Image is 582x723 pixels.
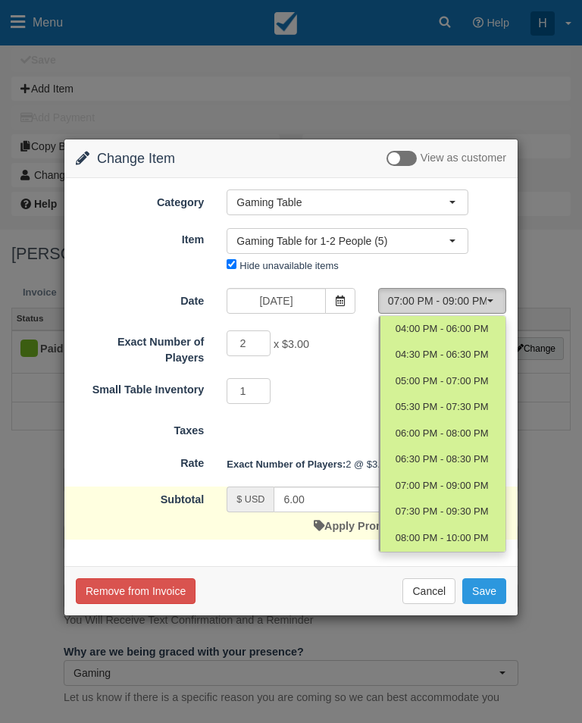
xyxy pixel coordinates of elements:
span: 08:00 PM - 10:00 PM [396,531,489,546]
span: 07:30 PM - 09:30 PM [396,505,489,519]
span: 05:30 PM - 07:30 PM [396,400,489,415]
span: 06:00 PM - 08:00 PM [396,427,489,441]
span: 07:00 PM - 09:00 PM [396,479,489,493]
span: 05:00 PM - 07:00 PM [396,374,489,389]
span: 04:00 PM - 06:00 PM [396,322,489,336]
span: 04:30 PM - 06:30 PM [396,348,489,362]
span: 06:30 PM - 08:30 PM [396,452,489,467]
